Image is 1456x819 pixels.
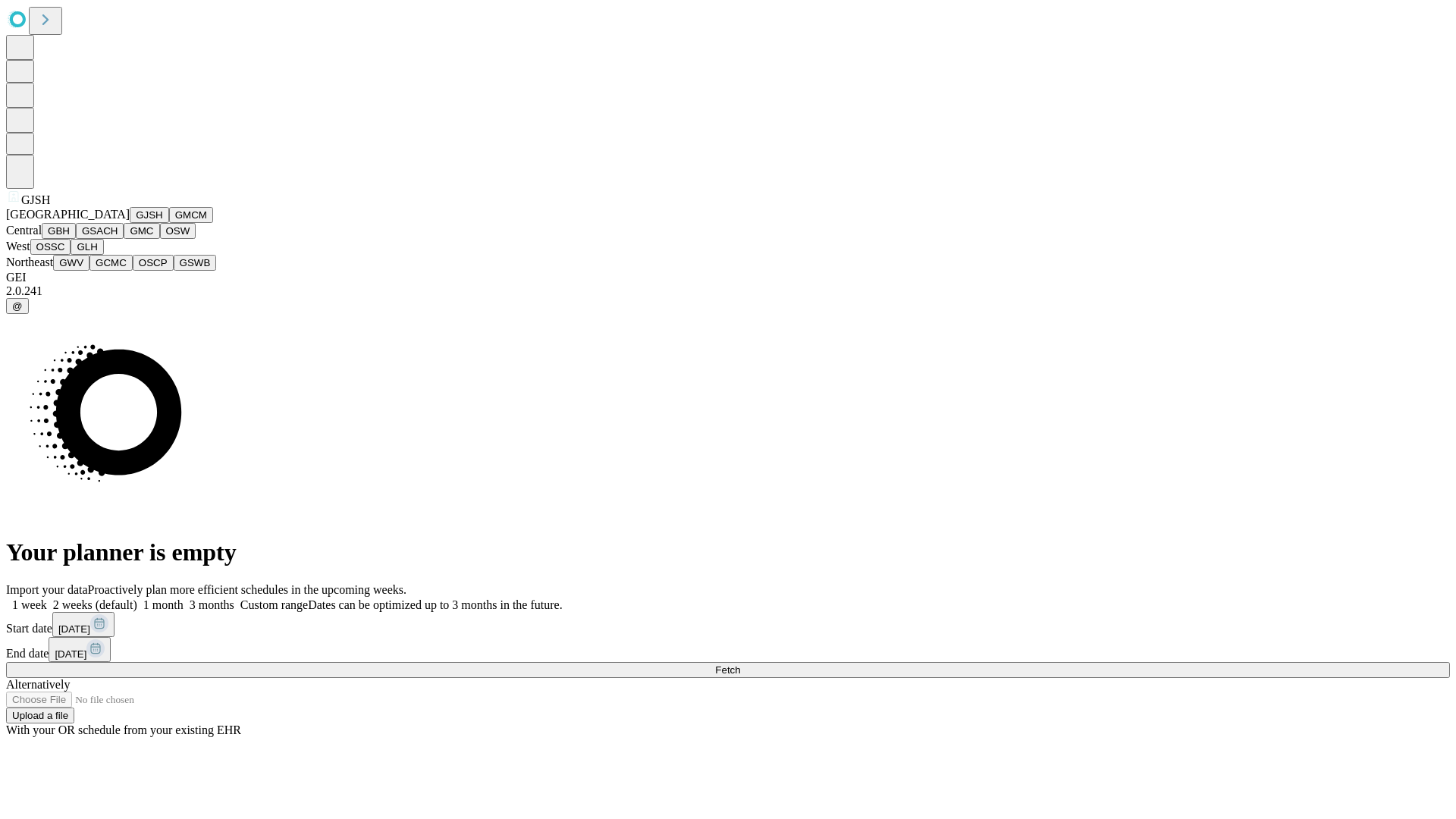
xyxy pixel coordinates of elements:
[240,598,308,611] span: Custom range
[174,255,217,271] button: GSWB
[53,255,89,271] button: GWV
[169,207,213,223] button: GMCM
[124,223,159,239] button: GMC
[6,662,1450,678] button: Fetch
[133,255,174,271] button: OSCP
[6,256,53,268] span: Northeast
[190,598,234,611] span: 3 months
[52,612,115,637] button: [DATE]
[71,239,103,255] button: GLH
[49,637,111,662] button: [DATE]
[53,598,137,611] span: 2 weeks (default)
[89,255,133,271] button: GCMC
[6,708,74,723] button: Upload a file
[715,664,740,676] span: Fetch
[12,598,47,611] span: 1 week
[6,538,1450,566] h1: Your planner is empty
[6,612,1450,637] div: Start date
[143,598,184,611] span: 1 month
[42,223,76,239] button: GBH
[6,583,88,596] span: Import your data
[76,223,124,239] button: GSACH
[6,224,42,237] span: Central
[6,723,241,736] span: With your OR schedule from your existing EHR
[160,223,196,239] button: OSW
[6,208,130,221] span: [GEOGRAPHIC_DATA]
[6,298,29,314] button: @
[55,648,86,660] span: [DATE]
[88,583,406,596] span: Proactively plan more efficient schedules in the upcoming weeks.
[12,300,23,312] span: @
[58,623,90,635] span: [DATE]
[6,637,1450,662] div: End date
[6,240,30,253] span: West
[30,239,71,255] button: OSSC
[6,271,1450,284] div: GEI
[21,193,50,206] span: GJSH
[6,678,70,691] span: Alternatively
[308,598,562,611] span: Dates can be optimized up to 3 months in the future.
[6,284,1450,298] div: 2.0.241
[130,207,169,223] button: GJSH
